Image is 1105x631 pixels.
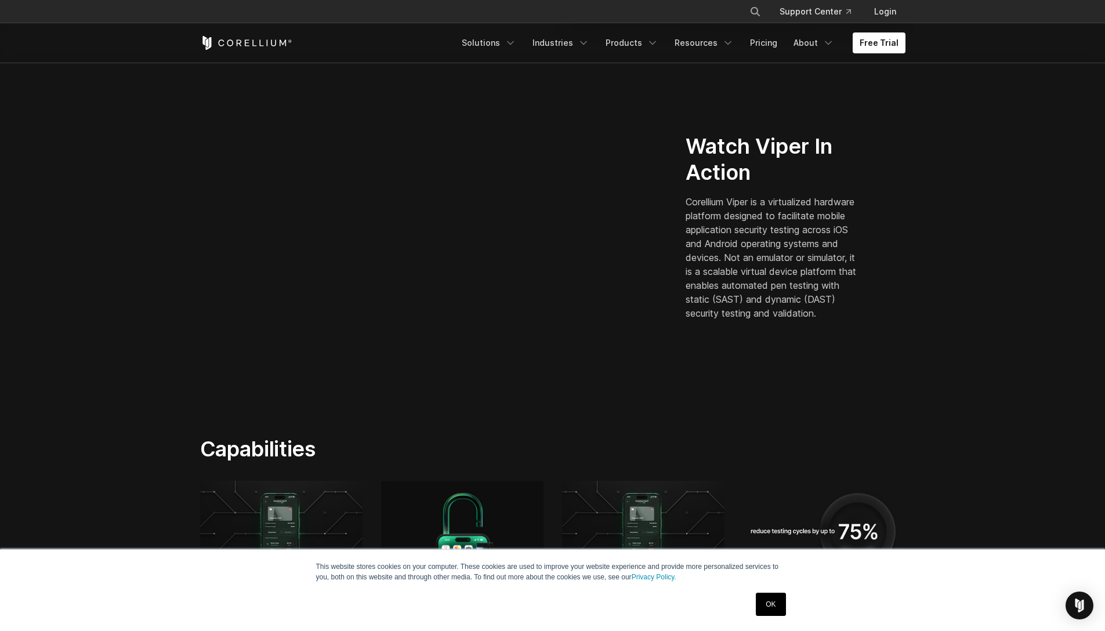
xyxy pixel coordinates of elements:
a: Products [599,32,665,53]
img: inhouse-security [381,481,544,582]
p: This website stores cookies on your computer. These cookies are used to improve your website expe... [316,561,789,582]
div: Navigation Menu [455,32,905,53]
h2: Watch Viper In Action [686,133,861,186]
div: Open Intercom Messenger [1066,592,1093,619]
a: Privacy Policy. [632,573,676,581]
a: Pricing [743,32,784,53]
a: Solutions [455,32,523,53]
a: Corellium Home [200,36,292,50]
a: Free Trial [853,32,905,53]
a: Industries [526,32,596,53]
a: Login [865,1,905,22]
a: OK [756,593,785,616]
a: Support Center [770,1,860,22]
button: Search [745,1,766,22]
h2: Capabilities [200,436,662,462]
img: powerful_tooling [200,481,363,582]
div: Navigation Menu [736,1,905,22]
p: Corellium Viper is a virtualized hardware platform designed to facilitate mobile application secu... [686,195,861,320]
a: About [787,32,841,53]
img: powerful_tooling [562,481,724,582]
a: Resources [668,32,741,53]
img: automated-testing-1 [743,481,905,582]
